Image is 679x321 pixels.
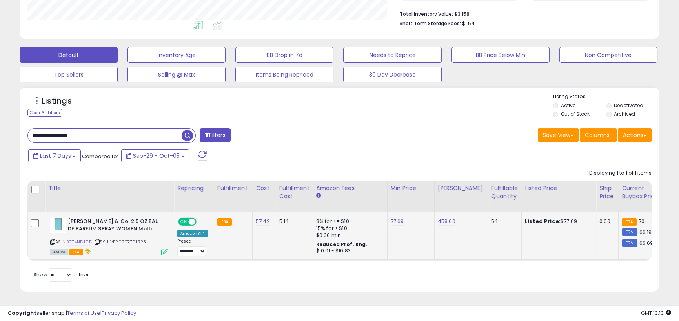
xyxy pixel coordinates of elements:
[525,218,590,225] div: $77.69
[217,218,232,226] small: FBA
[561,111,589,117] label: Out of Stock
[316,218,381,225] div: 8% for <= $10
[195,219,208,225] span: OFF
[316,192,321,199] small: Amazon Fees.
[42,96,72,107] h5: Listings
[83,248,91,254] i: hazardous material
[68,218,163,234] b: [PERSON_NAME] & Co. 2.5 OZ EAU DE PARFUM SPRAY WOMEN Multi
[639,217,644,225] span: 70
[102,309,136,317] a: Privacy Policy
[391,217,404,225] a: 77.69
[391,184,431,192] div: Min Price
[67,309,100,317] a: Terms of Use
[491,184,518,201] div: Fulfillable Quantity
[121,149,189,162] button: Sep-29 - Oct-05
[82,153,118,160] span: Compared to:
[316,241,368,248] b: Reduced Prof. Rng.
[93,239,146,245] span: | SKU: VPR02077DLR25
[622,218,636,226] small: FBA
[553,93,659,100] p: Listing States:
[177,184,211,192] div: Repricing
[316,184,384,192] div: Amazon Fees
[316,232,381,239] div: $0.30 min
[256,184,273,192] div: Cost
[127,67,226,82] button: Selling @ Max
[235,67,333,82] button: Items Being Repriced
[622,239,637,247] small: FBM
[316,248,381,254] div: $10.01 - $10.83
[316,225,381,232] div: 15% for > $10
[50,249,68,255] span: All listings currently available for purchase on Amazon
[200,128,230,142] button: Filters
[614,111,635,117] label: Archived
[559,47,657,63] button: Non Competitive
[580,128,617,142] button: Columns
[622,184,662,201] div: Current Buybox Price
[641,309,671,317] span: 2025-10-13 13:13 GMT
[639,228,652,236] span: 66.19
[400,9,646,18] li: $3,158
[40,152,71,160] span: Last 7 Days
[462,20,475,27] span: $1.54
[525,184,593,192] div: Listed Price
[343,67,441,82] button: 30 Day Decrease
[525,217,561,225] b: Listed Price:
[599,218,612,225] div: 0.00
[538,128,579,142] button: Save View
[614,102,643,109] label: Deactivated
[279,184,309,201] div: Fulfillment Cost
[66,239,92,245] a: B074NDJB1D
[400,11,453,17] b: Total Inventory Value:
[20,47,118,63] button: Default
[50,218,168,255] div: ASIN:
[561,102,575,109] label: Active
[28,149,81,162] button: Last 7 Days
[400,20,461,27] b: Short Term Storage Fees:
[451,47,550,63] button: BB Price Below Min
[217,184,249,192] div: Fulfillment
[27,109,62,117] div: Clear All Filters
[20,67,118,82] button: Top Sellers
[622,228,637,236] small: FBM
[491,218,515,225] div: 54
[235,47,333,63] button: BB Drop in 7d
[179,219,189,225] span: ON
[8,309,36,317] strong: Copyright
[33,271,90,278] span: Show: entries
[8,310,136,317] div: seller snap | |
[177,239,208,256] div: Preset:
[639,239,654,247] span: 66.69
[133,152,180,160] span: Sep-29 - Oct-05
[256,217,270,225] a: 57.42
[438,184,484,192] div: [PERSON_NAME]
[177,230,208,237] div: Amazon AI *
[585,131,610,139] span: Columns
[589,170,652,177] div: Displaying 1 to 1 of 1 items
[50,218,66,233] img: 31zz4KggUdS._SL40_.jpg
[279,218,307,225] div: 5.14
[343,47,441,63] button: Needs to Reprice
[438,217,455,225] a: 458.00
[599,184,615,201] div: Ship Price
[127,47,226,63] button: Inventory Age
[48,184,171,192] div: Title
[69,249,83,255] span: FBA
[618,128,652,142] button: Actions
